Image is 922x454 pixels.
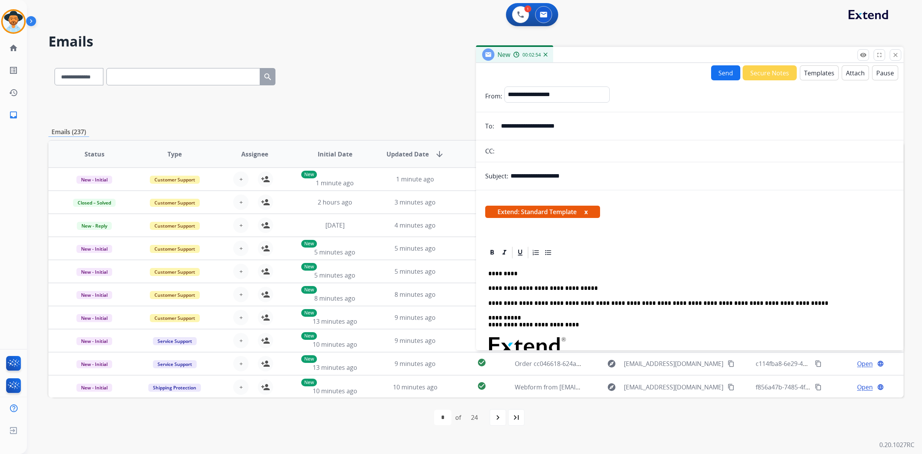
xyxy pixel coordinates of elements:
span: Closed – Solved [73,199,116,207]
img: avatar [3,11,24,32]
mat-icon: person_add [261,244,270,253]
div: Underline [514,247,526,258]
div: Bullet List [542,247,554,258]
mat-icon: language [877,360,884,367]
button: + [233,333,249,348]
span: 4 minutes ago [395,221,436,229]
span: 1 minute ago [316,179,354,187]
p: New [301,240,317,248]
mat-icon: person_add [261,290,270,299]
div: Italic [499,247,510,258]
p: New [301,286,317,294]
p: CC: [485,146,494,156]
span: Customer Support [150,314,200,322]
button: + [233,310,249,325]
button: + [233,379,249,395]
span: Order cc046618-624a-4a77-8e35-c5cf26b7c8b2 [515,359,649,368]
button: + [233,356,249,371]
mat-icon: person_add [261,175,270,184]
span: New - Initial [76,337,112,345]
mat-icon: check_circle [477,381,486,391]
span: New - Initial [76,245,112,253]
span: Assignee [241,150,268,159]
div: 1 [524,5,531,12]
span: 8 minutes ago [314,294,355,303]
mat-icon: list_alt [9,66,18,75]
span: 9 minutes ago [395,313,436,322]
span: + [239,382,243,392]
span: 10 minutes ago [313,340,357,349]
span: Customer Support [150,268,200,276]
p: New [301,332,317,340]
span: Status [85,150,104,159]
span: + [239,244,243,253]
span: Customer Support [150,199,200,207]
mat-icon: inbox [9,110,18,120]
button: Templates [800,65,839,80]
span: + [239,175,243,184]
mat-icon: remove_red_eye [860,52,867,58]
span: New - Initial [76,291,112,299]
span: New [497,50,510,59]
span: + [239,267,243,276]
button: Send [711,65,740,80]
button: + [233,287,249,302]
div: of [455,413,461,422]
p: Subject: [485,171,508,181]
button: + [233,241,249,256]
span: 5 minutes ago [395,244,436,253]
span: 00:02:54 [522,52,541,58]
span: f856a47b-7485-4fe0-9240-870145464693 [756,383,871,391]
p: Emails (237) [48,127,89,137]
mat-icon: person_add [261,382,270,392]
span: New - Initial [76,384,112,392]
mat-icon: fullscreen [876,52,883,58]
span: + [239,359,243,368]
span: 5 minutes ago [314,271,355,279]
mat-icon: arrow_downward [435,150,444,159]
mat-icon: person_add [261,267,270,276]
mat-icon: explore [607,359,616,368]
span: Customer Support [150,245,200,253]
span: New - Initial [76,268,112,276]
span: 8 minutes ago [395,290,436,299]
span: Initial Date [318,150,352,159]
mat-icon: navigate_next [493,413,502,422]
mat-icon: person_add [261,336,270,345]
p: New [301,171,317,178]
span: + [239,290,243,299]
span: 9 minutes ago [395,359,436,368]
span: + [239,336,243,345]
span: c114fba8-6e29-43e5-a6c4-b688bdf3ac68 [756,359,871,368]
mat-icon: explore [607,382,616,392]
span: Extend: Standard Template [485,206,600,218]
mat-icon: person_add [261,313,270,322]
mat-icon: content_copy [815,384,822,391]
button: + [233,195,249,210]
span: [EMAIL_ADDRESS][DOMAIN_NAME] [624,382,723,392]
mat-icon: content_copy [815,360,822,367]
span: 3 minutes ago [395,198,436,206]
span: Webform from [EMAIL_ADDRESS][DOMAIN_NAME] on [DATE] [515,383,689,391]
span: Customer Support [150,176,200,184]
p: From: [485,91,502,101]
p: New [301,309,317,317]
span: + [239,313,243,322]
span: 10 minutes ago [393,383,438,391]
span: Customer Support [150,291,200,299]
span: + [239,221,243,230]
button: + [233,264,249,279]
p: New [301,355,317,363]
mat-icon: close [892,52,899,58]
mat-icon: history [9,88,18,97]
p: New [301,263,317,271]
span: Updated Date [386,150,429,159]
button: Attach [842,65,869,80]
span: New - Initial [76,176,112,184]
mat-icon: person_add [261,198,270,207]
span: New - Initial [76,360,112,368]
button: x [584,207,588,216]
span: Open [857,382,873,392]
span: 9 minutes ago [395,336,436,345]
h2: Emails [48,34,904,49]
